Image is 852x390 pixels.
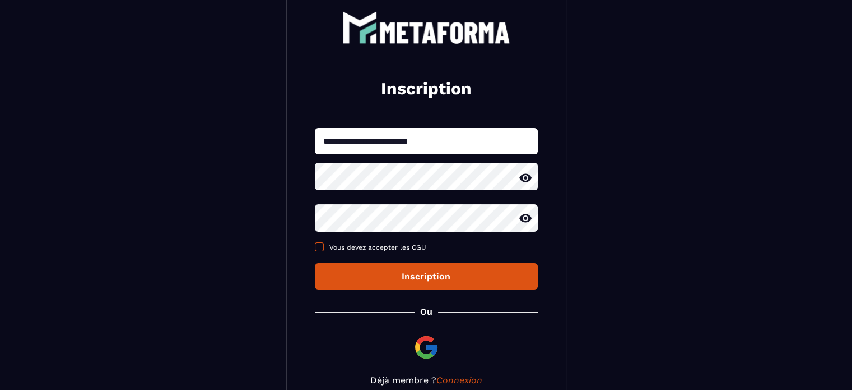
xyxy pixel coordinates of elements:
img: logo [342,11,510,44]
a: logo [315,11,538,44]
span: Vous devez accepter les CGU [329,244,426,251]
div: Inscription [324,271,529,282]
img: google [413,334,440,361]
a: Connexion [436,375,482,386]
p: Déjà membre ? [315,375,538,386]
p: Ou [420,306,432,317]
h2: Inscription [328,77,524,100]
button: Inscription [315,263,538,290]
